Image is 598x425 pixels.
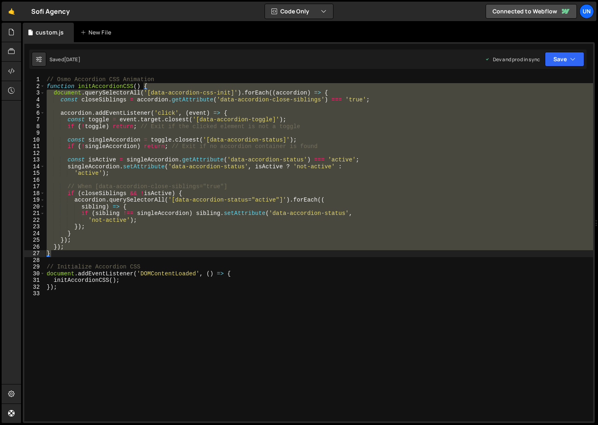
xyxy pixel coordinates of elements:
[24,284,45,291] div: 32
[24,197,45,204] div: 19
[24,190,45,197] div: 18
[486,4,577,19] a: Connected to Webflow
[49,56,80,63] div: Saved
[24,257,45,264] div: 28
[24,130,45,137] div: 9
[24,244,45,251] div: 26
[24,97,45,103] div: 4
[24,76,45,83] div: 1
[24,237,45,244] div: 25
[24,204,45,210] div: 20
[64,56,80,63] div: [DATE]
[24,270,45,277] div: 30
[24,183,45,190] div: 17
[24,290,45,297] div: 33
[24,210,45,217] div: 21
[24,277,45,284] div: 31
[31,6,70,16] div: Sofi Agency
[24,163,45,170] div: 14
[24,116,45,123] div: 7
[24,123,45,130] div: 8
[24,250,45,257] div: 27
[24,150,45,157] div: 12
[24,170,45,177] div: 15
[24,217,45,224] div: 22
[24,143,45,150] div: 11
[24,264,45,270] div: 29
[24,83,45,90] div: 2
[24,137,45,144] div: 10
[24,177,45,184] div: 16
[579,4,594,19] a: Un
[24,223,45,230] div: 23
[24,103,45,110] div: 5
[2,2,22,21] a: 🤙
[80,28,114,36] div: New File
[24,230,45,237] div: 24
[485,56,540,63] div: Dev and prod in sync
[545,52,584,67] button: Save
[24,157,45,163] div: 13
[24,90,45,97] div: 3
[36,28,64,36] div: custom.js
[265,4,333,19] button: Code Only
[24,110,45,117] div: 6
